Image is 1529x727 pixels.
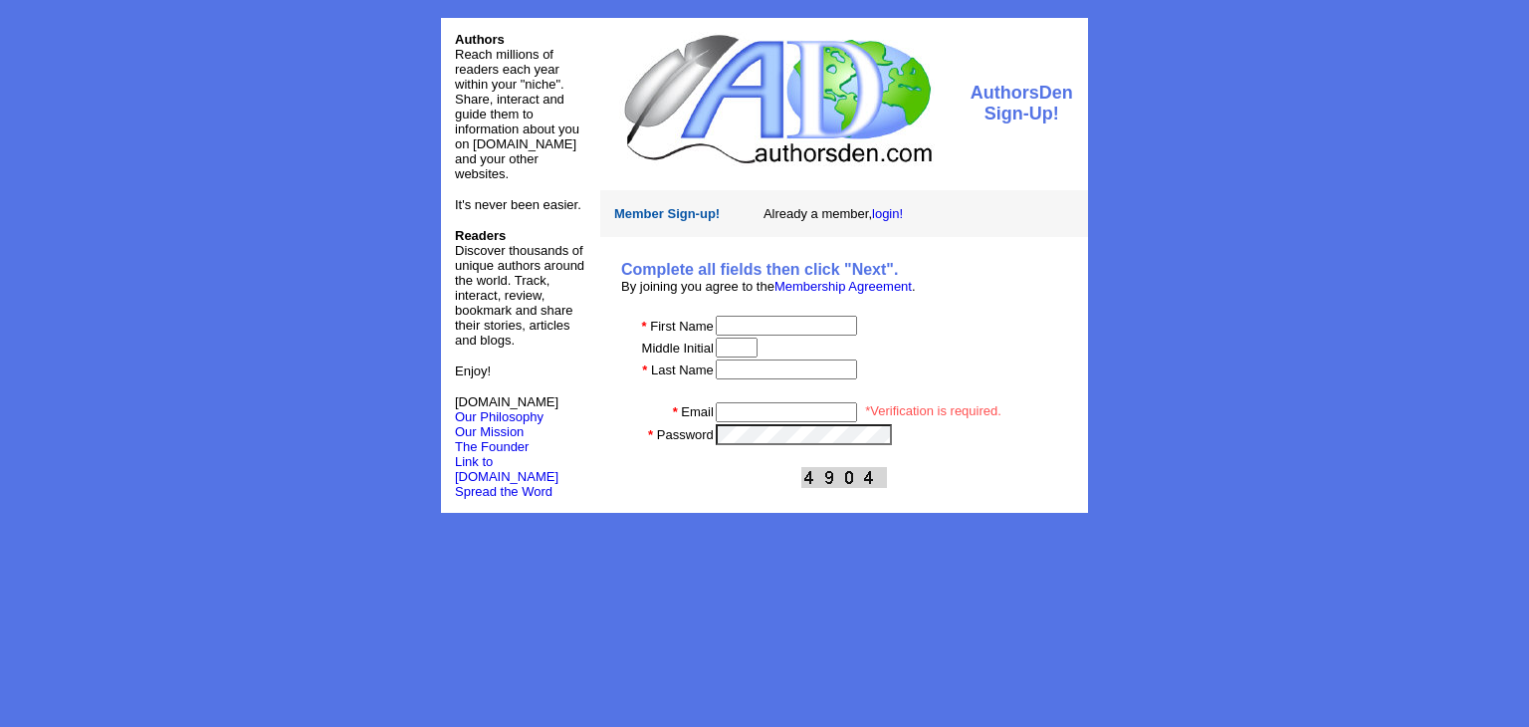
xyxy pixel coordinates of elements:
[455,47,579,181] font: Reach millions of readers each year within your "niche". Share, interact and guide them to inform...
[455,32,505,47] font: Authors
[619,32,935,166] img: logo.jpg
[455,484,552,499] font: Spread the Word
[621,261,898,278] b: Complete all fields then click "Next".
[650,319,714,334] font: First Name
[971,83,1073,123] font: AuthorsDen Sign-Up!
[872,206,903,221] a: login!
[455,409,544,424] a: Our Philosophy
[455,228,506,243] b: Readers
[681,404,714,419] font: Email
[614,206,720,221] font: Member Sign-up!
[455,363,491,378] font: Enjoy!
[621,279,916,294] font: By joining you agree to the .
[642,341,714,356] font: Middle Initial
[455,424,524,439] a: Our Mission
[455,394,558,424] font: [DOMAIN_NAME]
[801,467,887,488] img: This Is CAPTCHA Image
[455,439,529,454] a: The Founder
[455,197,581,212] font: It's never been easier.
[455,454,558,484] a: Link to [DOMAIN_NAME]
[865,403,1001,418] font: *Verification is required.
[651,363,714,377] font: Last Name
[455,228,584,348] font: Discover thousands of unique authors around the world. Track, interact, review, bookmark and shar...
[774,279,912,294] a: Membership Agreement
[455,482,552,499] a: Spread the Word
[764,206,903,221] font: Already a member,
[657,427,714,442] font: Password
